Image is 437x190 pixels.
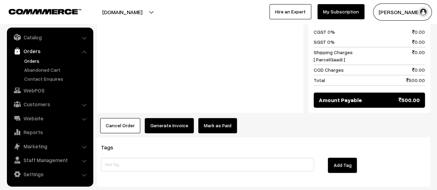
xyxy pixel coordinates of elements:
[314,77,325,84] span: Total
[9,126,91,138] a: Reports
[145,118,194,133] button: Generate Invoice
[9,45,91,57] a: Orders
[9,168,91,180] a: Settings
[9,9,81,14] img: COMMMERCE
[198,118,237,133] a: Mark as Paid
[314,66,344,73] span: COD Charges
[412,49,425,63] span: 0.00
[412,38,425,46] span: 0.00
[314,38,335,46] span: SGST 0%
[412,66,425,73] span: 0.00
[100,118,140,133] button: Cancel Order
[317,4,364,19] a: My Subscription
[101,158,314,171] input: Add Tag
[319,96,362,104] span: Amount Payable
[399,96,420,104] span: 500.00
[9,154,91,166] a: Staff Management
[9,140,91,152] a: Marketing
[314,49,353,63] span: Shipping Charges [ ParcelGaadi ]
[78,3,167,21] button: [DOMAIN_NAME]
[9,84,91,97] a: WebPOS
[101,144,122,151] span: Tags
[9,31,91,43] a: Catalog
[22,75,91,82] a: Contact Enquires
[22,57,91,64] a: Orders
[22,66,91,73] a: Abandoned Cart
[9,7,69,15] a: COMMMERCE
[412,28,425,36] span: 0.00
[373,3,432,21] button: [PERSON_NAME]
[9,112,91,124] a: Website
[418,7,428,17] img: user
[406,77,425,84] span: 500.00
[314,28,335,36] span: CGST 0%
[9,98,91,110] a: Customers
[328,158,357,173] button: Add Tag
[269,4,311,19] a: Hire an Expert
